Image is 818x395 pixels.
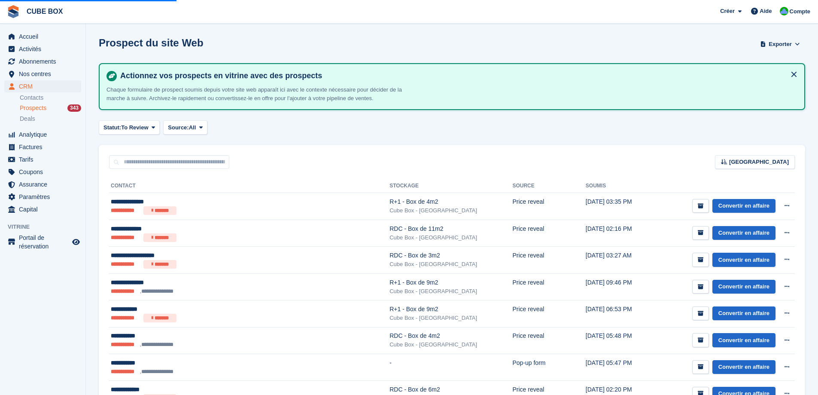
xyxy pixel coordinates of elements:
div: RDC - Box de 11m2 [389,224,512,233]
button: Source: All [163,120,207,135]
a: Deals [20,114,81,123]
td: [DATE] 05:47 PM [586,354,651,380]
td: [DATE] 03:27 AM [586,247,651,274]
span: Prospects [20,104,46,112]
a: menu [4,233,81,251]
td: Price reveal [512,300,585,328]
a: Convertir en affaire [712,199,775,213]
a: menu [4,153,81,165]
span: Abonnements [19,55,70,67]
a: Prospects 343 [20,104,81,113]
span: Paramètres [19,191,70,203]
div: Cube Box - [GEOGRAPHIC_DATA] [389,340,512,349]
span: Assurance [19,178,70,190]
a: menu [4,68,81,80]
span: All [189,123,196,132]
span: Tarifs [19,153,70,165]
a: Convertir en affaire [712,253,775,267]
span: Factures [19,141,70,153]
button: Statut: To Review [99,120,160,135]
span: Statut: [103,123,121,132]
a: CUBE BOX [23,4,66,18]
td: Price reveal [512,247,585,274]
a: Convertir en affaire [712,306,775,321]
a: menu [4,141,81,153]
a: menu [4,178,81,190]
span: [GEOGRAPHIC_DATA] [729,158,789,166]
a: menu [4,166,81,178]
th: Soumis [586,179,651,193]
a: Contacts [20,94,81,102]
span: Deals [20,115,35,123]
span: Exporter [769,40,791,49]
a: Convertir en affaire [712,280,775,294]
span: Accueil [19,31,70,43]
span: Compte [790,7,810,16]
div: Cube Box - [GEOGRAPHIC_DATA] [389,233,512,242]
div: R+1 - Box de 9m2 [389,278,512,287]
td: [DATE] 02:16 PM [586,220,651,247]
a: Convertir en affaire [712,360,775,374]
td: Pop-up form [512,354,585,380]
a: menu [4,129,81,141]
td: [DATE] 03:35 PM [586,193,651,220]
th: Source [512,179,585,193]
div: Cube Box - [GEOGRAPHIC_DATA] [389,314,512,322]
span: To Review [121,123,148,132]
span: CRM [19,80,70,92]
h1: Prospect du site Web [99,37,204,49]
a: menu [4,191,81,203]
td: Price reveal [512,220,585,247]
span: Coupons [19,166,70,178]
div: R+1 - Box de 4m2 [389,197,512,206]
div: RDC - Box de 6m2 [389,385,512,394]
div: RDC - Box de 4m2 [389,331,512,340]
h4: Actionnez vos prospects en vitrine avec des prospects [117,71,797,81]
td: Price reveal [512,273,585,300]
span: Capital [19,203,70,215]
img: Cube Box [780,7,788,15]
a: menu [4,203,81,215]
span: Analytique [19,129,70,141]
div: R+1 - Box de 9m2 [389,305,512,314]
td: [DATE] 09:46 PM [586,273,651,300]
div: RDC - Box de 3m2 [389,251,512,260]
a: menu [4,31,81,43]
span: Créer [720,7,735,15]
span: Aide [760,7,772,15]
img: stora-icon-8386f47178a22dfd0bd8f6a31ec36ba5ce8667c1dd55bd0f319d3a0aa187defe.svg [7,5,20,18]
td: Price reveal [512,327,585,354]
a: menu [4,55,81,67]
span: Source: [168,123,189,132]
th: Contact [109,179,389,193]
span: Nos centres [19,68,70,80]
a: menu [4,80,81,92]
span: Vitrine [8,223,85,231]
td: Price reveal [512,193,585,220]
div: Cube Box - [GEOGRAPHIC_DATA] [389,287,512,296]
p: Chaque formulaire de prospect soumis depuis votre site web apparaît ici avec le contexte nécessai... [106,86,407,102]
td: [DATE] 05:48 PM [586,327,651,354]
a: Convertir en affaire [712,333,775,347]
a: Boutique d'aperçu [71,237,81,247]
a: Convertir en affaire [712,226,775,240]
span: Portail de réservation [19,233,70,251]
a: menu [4,43,81,55]
td: - [389,354,512,380]
div: Cube Box - [GEOGRAPHIC_DATA] [389,206,512,215]
div: Cube Box - [GEOGRAPHIC_DATA] [389,260,512,269]
button: Exporter [759,37,802,51]
th: Stockage [389,179,512,193]
span: Activités [19,43,70,55]
td: [DATE] 06:53 PM [586,300,651,328]
div: 343 [67,104,81,112]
